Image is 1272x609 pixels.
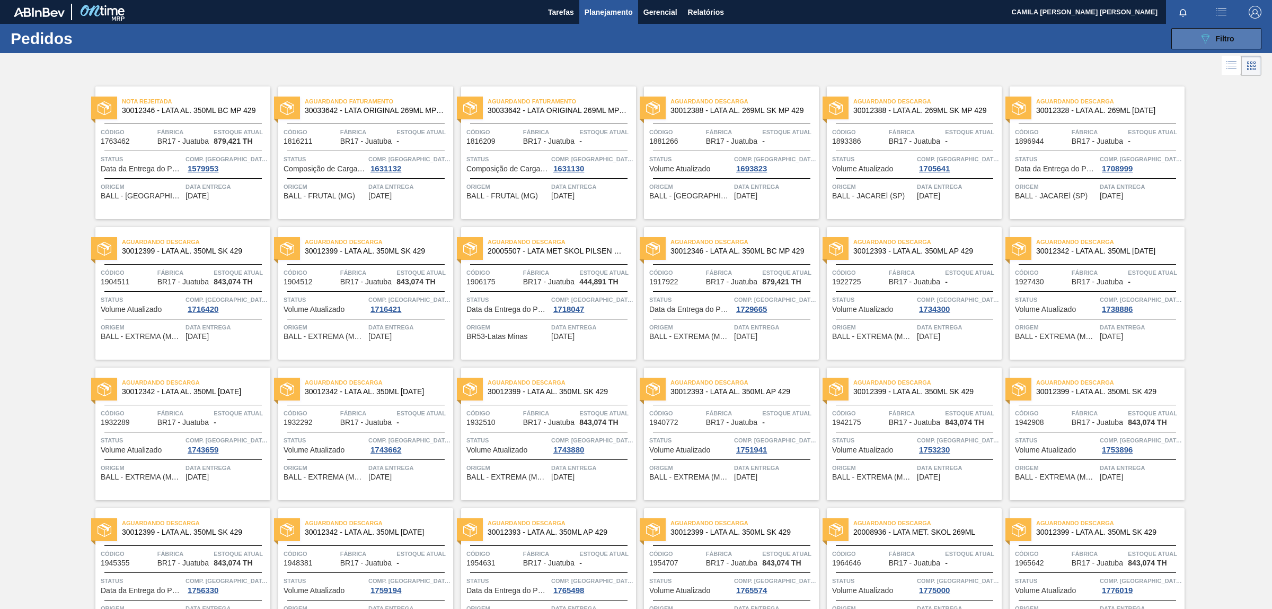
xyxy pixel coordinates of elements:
[284,419,313,427] span: 1932292
[1015,419,1044,427] span: 1942908
[1100,192,1123,200] span: 05/03/2025
[396,408,450,419] span: Estoque atual
[284,165,366,173] span: Composição de Carga Aceita
[453,227,636,360] a: statusAguardando Descarga20005507 - LATA MET SKOL PILSEN MP 429 350MLCódigo1906175FábricaBR17 - J...
[832,192,905,200] span: BALL - JACAREÍ (SP)
[523,408,577,419] span: Fábrica
[829,101,843,115] img: status
[122,107,262,115] span: 30012346 - LATA AL. 350ML BC MP 429
[917,333,940,341] span: 10/04/2025
[1216,34,1234,43] span: Filtro
[1249,6,1261,19] img: Logout
[280,242,294,256] img: status
[284,294,366,305] span: Status
[670,388,810,396] span: 30012393 - LATA AL. 350ML AP 429
[649,278,678,286] span: 1917922
[734,164,769,173] div: 1693823
[945,267,999,278] span: Estoque atual
[368,322,450,333] span: Data entrega
[945,419,984,427] span: 843,074 TH
[819,368,1002,500] a: statusAguardando Descarga30012399 - LATA AL. 350ML SK 429Código1942175FábricaBR17 - JuatubaEstoqu...
[101,408,155,419] span: Código
[548,6,574,19] span: Tarefas
[1100,154,1182,173] a: Comp. [GEOGRAPHIC_DATA]1708999
[1072,137,1123,145] span: BR17 - Juatuba
[185,294,268,314] a: Comp. [GEOGRAPHIC_DATA]1716420
[832,278,861,286] span: 1922725
[87,86,270,219] a: statusNota rejeitada30012346 - LATA AL. 350ML BC MP 429Código1763462FábricaBR17 - JuatubaEstoque ...
[1171,28,1261,49] button: Filtro
[551,322,633,333] span: Data entrega
[636,368,819,500] a: statusAguardando Descarga30012393 - LATA AL. 350ML AP 429Código1940772FábricaBR17 - JuatubaEstoqu...
[649,192,731,200] span: BALL - RECIFE (PE)
[14,7,65,17] img: TNhmsLtSVTkK8tSr43FrP2fwEKptu5GPRR3wAAAABJRU5ErkJggg==
[706,408,760,419] span: Fábrica
[649,306,731,314] span: Data da Entrega do Pedido Atrasada
[649,419,678,427] span: 1940772
[551,192,575,200] span: 20/11/2024
[853,377,1002,388] span: Aguardando Descarga
[1015,333,1097,341] span: BALL - EXTREMA (MG) 24
[466,419,496,427] span: 1932510
[1012,382,1026,396] img: status
[340,408,394,419] span: Fábrica
[670,377,819,388] span: Aguardando Descarga
[466,165,549,173] span: Composição de Carga Aceita
[551,154,633,173] a: Comp. [GEOGRAPHIC_DATA]1631130
[706,278,757,286] span: BR17 - Juatuba
[284,408,338,419] span: Código
[832,294,914,305] span: Status
[649,294,731,305] span: Status
[466,192,538,200] span: BALL - FRUTAL (MG)
[1002,227,1185,360] a: statusAguardando Descarga30012342 - LATA AL. 350ML [DATE]Código1927430FábricaBR17 - JuatubaEstoqu...
[706,127,760,137] span: Fábrica
[551,154,633,164] span: Comp. Carga
[917,294,999,305] span: Comp. Carga
[551,305,586,314] div: 1718047
[1002,368,1185,500] a: statusAguardando Descarga30012399 - LATA AL. 350ML SK 429Código1942908FábricaBR17 - JuatubaEstoqu...
[368,294,450,314] a: Comp. [GEOGRAPHIC_DATA]1716421
[1015,267,1069,278] span: Código
[185,333,209,341] span: 14/03/2025
[284,181,366,192] span: Origem
[270,368,453,500] a: statusAguardando Descarga30012342 - LATA AL. 350ML [DATE]Código1932292FábricaBR17 - JuatubaEstoqu...
[463,242,477,256] img: status
[284,306,344,314] span: Volume Atualizado
[463,101,477,115] img: status
[87,227,270,360] a: statusAguardando Descarga30012399 - LATA AL. 350ML SK 429Código1904511FábricaBR17 - JuatubaEstoqu...
[832,333,914,341] span: BALL - EXTREMA (MG) 24
[396,419,399,427] span: -
[214,127,268,137] span: Estoque atual
[889,127,943,137] span: Fábrica
[1215,6,1227,19] img: userActions
[523,278,575,286] span: BR17 - Juatuba
[853,247,993,255] span: 30012393 - LATA AL. 350ML AP 429
[1036,247,1176,255] span: 30012342 - LATA AL. 350ML BC 429
[762,419,765,427] span: -
[1100,333,1123,341] span: 17/04/2025
[646,242,660,256] img: status
[762,137,765,145] span: -
[832,419,861,427] span: 1942175
[734,154,816,164] span: Comp. Carga
[1015,127,1069,137] span: Código
[340,127,394,137] span: Fábrica
[832,408,886,419] span: Código
[1100,154,1182,164] span: Comp. Carga
[101,154,183,164] span: Status
[579,408,633,419] span: Estoque atual
[585,6,633,19] span: Planejamento
[832,137,861,145] span: 1893386
[889,278,940,286] span: BR17 - Juatuba
[646,101,660,115] img: status
[523,419,575,427] span: BR17 - Juatuba
[1128,278,1130,286] span: -
[396,267,450,278] span: Estoque atual
[1128,408,1182,419] span: Estoque atual
[214,267,268,278] span: Estoque atual
[832,154,914,164] span: Status
[762,408,816,419] span: Estoque atual
[829,382,843,396] img: status
[305,96,453,107] span: Aguardando Faturamento
[1012,242,1026,256] img: status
